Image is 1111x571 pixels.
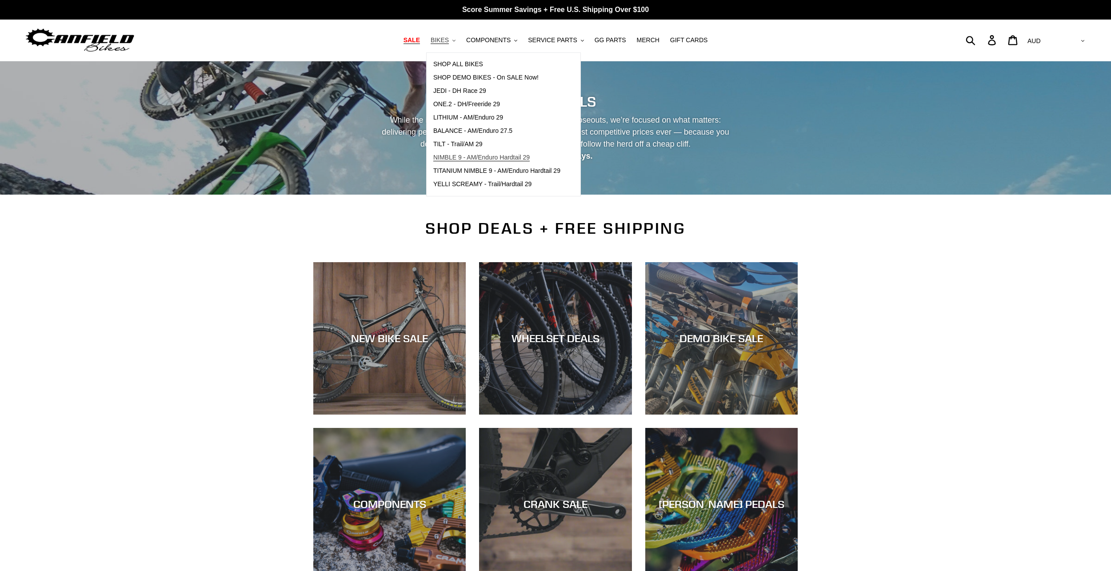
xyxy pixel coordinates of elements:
[427,58,567,71] a: SHOP ALL BIKES
[313,262,466,415] a: NEW BIKE SALE
[427,111,567,124] a: LITHIUM - AM/Enduro 29
[645,332,798,345] div: DEMO BIKE SALE
[971,30,993,50] input: Search
[518,152,592,160] strong: Rider-First. Always.
[433,100,500,108] span: ONE.2 - DH/Freeride 29
[433,140,483,148] span: TILT - Trail/AM 29
[427,98,567,111] a: ONE.2 - DH/Freeride 29
[433,60,483,68] span: SHOP ALL BIKES
[426,34,460,46] button: BIKES
[645,498,798,511] div: [PERSON_NAME] PEDALS
[313,498,466,511] div: COMPONENTS
[24,26,136,54] img: Canfield Bikes
[670,36,708,44] span: GIFT CARDS
[433,180,532,188] span: YELLI SCREAMY - Trail/Hardtail 29
[433,167,560,175] span: TITANIUM NIMBLE 9 - AM/Enduro Hardtail 29
[645,262,798,415] a: DEMO BIKE SALE
[399,34,424,46] a: SALE
[427,138,567,151] a: TILT - Trail/AM 29
[313,93,798,110] h2: REAL DEALS
[433,127,512,135] span: BALANCE - AM/Enduro 27.5
[427,71,567,84] a: SHOP DEMO BIKES - On SALE Now!
[462,34,522,46] button: COMPONENTS
[666,34,712,46] a: GIFT CARDS
[595,36,626,44] span: GG PARTS
[427,164,567,178] a: TITANIUM NIMBLE 9 - AM/Enduro Hardtail 29
[528,36,577,44] span: SERVICE PARTS
[590,34,631,46] a: GG PARTS
[427,151,567,164] a: NIMBLE 9 - AM/Enduro Hardtail 29
[433,87,486,95] span: JEDI - DH Race 29
[433,154,530,161] span: NIMBLE 9 - AM/Enduro Hardtail 29
[632,34,664,46] a: MERCH
[433,114,503,121] span: LITHIUM - AM/Enduro 29
[433,74,539,81] span: SHOP DEMO BIKES - On SALE Now!
[313,332,466,345] div: NEW BIKE SALE
[313,219,798,238] h2: SHOP DEALS + FREE SHIPPING
[404,36,420,44] span: SALE
[637,36,659,44] span: MERCH
[431,36,449,44] span: BIKES
[466,36,511,44] span: COMPONENTS
[479,498,631,511] div: CRANK SALE
[427,124,567,138] a: BALANCE - AM/Enduro 27.5
[374,114,737,162] p: While the industry spirals into fire sales and factory closeouts, we’re focused on what matters: ...
[479,262,631,415] a: WHEELSET DEALS
[427,84,567,98] a: JEDI - DH Race 29
[427,178,567,191] a: YELLI SCREAMY - Trail/Hardtail 29
[524,34,588,46] button: SERVICE PARTS
[479,332,631,345] div: WHEELSET DEALS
